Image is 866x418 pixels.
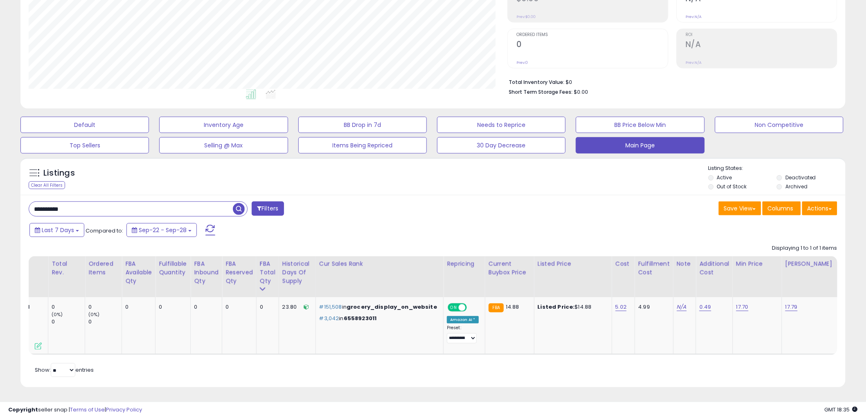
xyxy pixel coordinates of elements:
div: 0 [125,303,149,311]
button: Actions [802,201,837,215]
div: [PERSON_NAME] [785,260,834,268]
a: 0.49 [699,303,711,311]
div: Historical Days Of Supply [282,260,312,285]
div: Clear All Filters [29,181,65,189]
button: Save View [719,201,761,215]
span: 6558923011 [344,314,377,322]
button: 30 Day Decrease [437,137,566,154]
div: Repricing [447,260,482,268]
a: N/A [677,303,687,311]
small: Prev: N/A [686,60,701,65]
h5: Listings [43,167,75,179]
label: Out of Stock [717,183,747,190]
div: FBA Total Qty [260,260,275,285]
small: (0%) [88,311,100,318]
li: $0 [509,77,831,86]
button: BB Price Below Min [576,117,704,133]
a: 17.79 [785,303,798,311]
strong: Copyright [8,406,38,413]
small: (0%) [52,311,63,318]
div: 0 [194,303,216,311]
a: Privacy Policy [106,406,142,413]
p: Listing States: [708,165,846,172]
div: Listed Price [538,260,609,268]
button: Top Sellers [20,137,149,154]
small: Prev: $0.00 [516,14,536,19]
div: 0 [52,303,85,311]
div: Displaying 1 to 1 of 1 items [772,244,837,252]
button: Inventory Age [159,117,288,133]
label: Active [717,174,732,181]
b: Listed Price: [538,303,575,311]
span: Last 7 Days [42,226,74,234]
span: OFF [466,304,479,311]
button: Filters [252,201,284,216]
h2: N/A [686,40,837,51]
div: 0 [52,318,85,325]
button: Sep-22 - Sep-28 [126,223,197,237]
span: Columns [768,204,794,212]
span: $0.00 [574,88,588,96]
p: in [319,303,437,311]
span: #151,508 [319,303,342,311]
div: Fulfillable Quantity [159,260,187,277]
span: #3,042 [319,314,339,322]
div: 4.99 [638,303,667,311]
div: 0 [260,303,273,311]
small: Prev: 0 [516,60,528,65]
div: FBA Reserved Qty [226,260,253,285]
button: Non Competitive [715,117,843,133]
small: Prev: N/A [686,14,701,19]
div: FBA Available Qty [125,260,152,285]
div: 0 [226,303,250,311]
div: Fulfillment Cost [638,260,670,277]
div: FBA inbound Qty [194,260,219,285]
div: Cur Sales Rank [319,260,440,268]
div: $14.88 [538,303,606,311]
label: Deactivated [785,174,816,181]
span: grocery_display_on_website [347,303,437,311]
div: Min Price [736,260,778,268]
a: 5.02 [616,303,627,311]
span: ON [449,304,459,311]
div: Note [677,260,693,268]
div: Additional Cost [699,260,729,277]
button: Needs to Reprice [437,117,566,133]
div: Total Rev. [52,260,81,277]
b: Total Inventory Value: [509,79,564,86]
div: Amazon AI * [447,316,479,323]
a: 17.70 [736,303,749,311]
h2: 0 [516,40,668,51]
span: Show: entries [35,366,94,374]
div: 0 [159,303,184,311]
label: Archived [785,183,807,190]
div: 0 [88,318,122,325]
div: Ordered Items [88,260,118,277]
a: Terms of Use [70,406,105,413]
div: seller snap | | [8,406,142,414]
p: in [319,315,437,322]
span: Sep-22 - Sep-28 [139,226,187,234]
button: Main Page [576,137,704,154]
span: 14.88 [506,303,519,311]
button: Items Being Repriced [298,137,427,154]
button: Selling @ Max [159,137,288,154]
small: FBA [489,303,504,312]
button: Last 7 Days [29,223,84,237]
span: ROI [686,33,837,37]
div: Preset: [447,325,479,343]
button: BB Drop in 7d [298,117,427,133]
span: 2025-10-9 18:35 GMT [825,406,858,413]
span: Ordered Items [516,33,668,37]
button: Columns [762,201,801,215]
button: Default [20,117,149,133]
div: Cost [616,260,631,268]
div: 0 [88,303,122,311]
span: Compared to: [86,227,123,235]
div: 23.80 [282,303,309,311]
b: Short Term Storage Fees: [509,88,573,95]
div: Current Buybox Price [489,260,531,277]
